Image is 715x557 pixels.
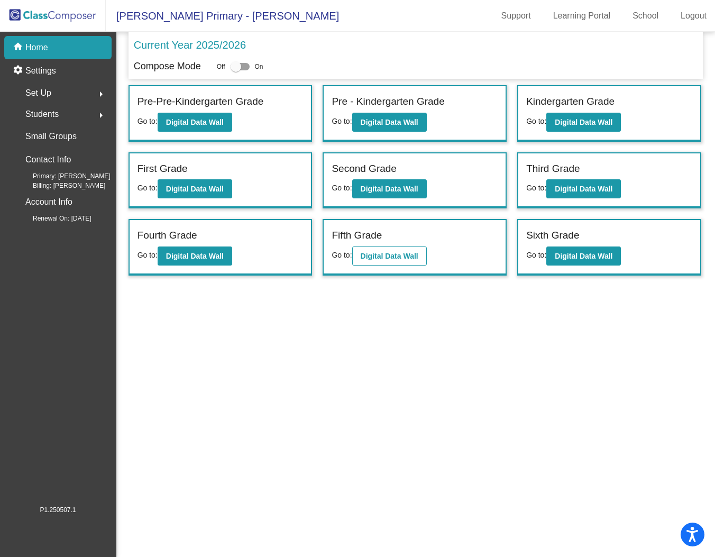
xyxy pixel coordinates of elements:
button: Digital Data Wall [158,179,232,198]
label: Pre - Kindergarten Grade [332,94,444,109]
b: Digital Data Wall [361,185,418,193]
a: Learning Portal [545,7,619,24]
b: Digital Data Wall [166,252,224,260]
span: Set Up [25,86,51,101]
span: On [255,62,263,71]
button: Digital Data Wall [352,179,427,198]
b: Digital Data Wall [555,252,612,260]
p: Account Info [25,195,72,209]
b: Digital Data Wall [166,185,224,193]
span: Go to: [332,251,352,259]
label: Third Grade [526,161,580,177]
mat-icon: arrow_right [95,88,107,101]
p: Home [25,41,48,54]
span: Renewal On: [DATE] [16,214,91,223]
button: Digital Data Wall [158,246,232,266]
p: Current Year 2025/2026 [134,37,246,53]
mat-icon: home [13,41,25,54]
a: Support [493,7,539,24]
button: Digital Data Wall [352,246,427,266]
label: Sixth Grade [526,228,579,243]
p: Compose Mode [134,59,201,74]
label: Fourth Grade [137,228,197,243]
label: Second Grade [332,161,397,177]
label: Kindergarten Grade [526,94,615,109]
a: School [624,7,667,24]
button: Digital Data Wall [546,179,621,198]
mat-icon: arrow_right [95,109,107,122]
p: Small Groups [25,129,77,144]
b: Digital Data Wall [555,118,612,126]
button: Digital Data Wall [546,113,621,132]
span: Go to: [332,184,352,192]
span: Go to: [526,184,546,192]
p: Settings [25,65,56,77]
span: Go to: [137,117,158,125]
button: Digital Data Wall [352,113,427,132]
mat-icon: settings [13,65,25,77]
span: Go to: [137,251,158,259]
b: Digital Data Wall [166,118,224,126]
span: Go to: [526,117,546,125]
b: Digital Data Wall [361,252,418,260]
span: Go to: [332,117,352,125]
button: Digital Data Wall [546,246,621,266]
label: Pre-Pre-Kindergarten Grade [137,94,264,109]
span: Students [25,107,59,122]
span: Primary: [PERSON_NAME] [16,171,111,181]
label: First Grade [137,161,188,177]
b: Digital Data Wall [361,118,418,126]
a: Logout [672,7,715,24]
span: [PERSON_NAME] Primary - [PERSON_NAME] [106,7,339,24]
b: Digital Data Wall [555,185,612,193]
span: Go to: [137,184,158,192]
label: Fifth Grade [332,228,382,243]
span: Billing: [PERSON_NAME] [16,181,105,190]
span: Go to: [526,251,546,259]
span: Off [217,62,225,71]
p: Contact Info [25,152,71,167]
button: Digital Data Wall [158,113,232,132]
